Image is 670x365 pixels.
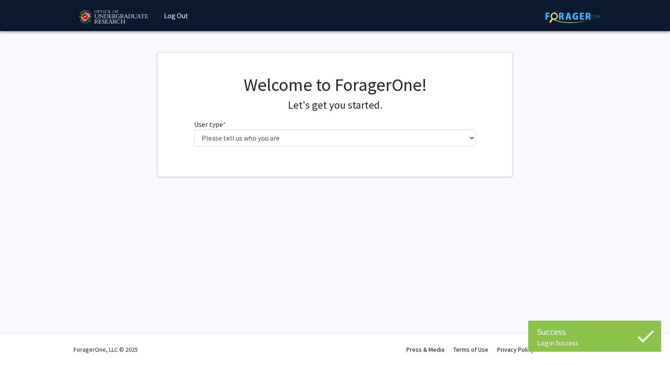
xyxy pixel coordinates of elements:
[406,345,444,353] a: Press & Media
[537,325,652,338] div: Success
[497,345,534,353] a: Privacy Policy
[194,74,476,95] h1: Welcome to ForagerOne!
[74,334,138,365] div: ForagerOne, LLC © 2025
[76,6,151,28] img: University of Maryland Logo
[453,345,488,353] a: Terms of Use
[545,9,601,23] img: ForagerOne Logo
[7,325,38,358] iframe: Chat
[537,338,652,347] div: Login Success
[194,99,476,112] h4: Let's get you started.
[194,119,226,130] label: User type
